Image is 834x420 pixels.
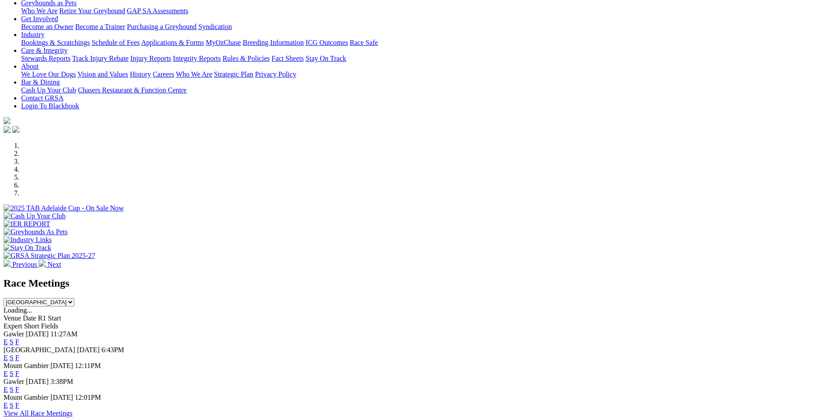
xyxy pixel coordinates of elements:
[26,330,49,338] span: [DATE]
[173,55,221,62] a: Integrity Reports
[243,39,304,46] a: Breeding Information
[75,394,101,401] span: 12:01PM
[130,55,171,62] a: Injury Reports
[4,322,22,330] span: Expert
[21,39,90,46] a: Bookings & Scratchings
[10,370,14,377] a: S
[24,322,40,330] span: Short
[21,7,58,15] a: Who We Are
[272,55,304,62] a: Fact Sheets
[10,354,14,361] a: S
[38,314,61,322] span: R1 Start
[4,236,52,244] img: Industry Links
[127,23,197,30] a: Purchasing a Greyhound
[51,362,73,369] span: [DATE]
[21,55,70,62] a: Stewards Reports
[59,7,125,15] a: Retire Your Greyhound
[10,386,14,393] a: S
[15,386,19,393] a: F
[198,23,232,30] a: Syndication
[4,117,11,124] img: logo-grsa-white.png
[21,15,58,22] a: Get Involved
[4,402,8,409] a: E
[72,55,128,62] a: Track Injury Rebate
[306,55,346,62] a: Stay On Track
[21,63,39,70] a: About
[15,402,19,409] a: F
[4,306,32,314] span: Loading...
[10,338,14,346] a: S
[21,47,68,54] a: Care & Integrity
[21,86,76,94] a: Cash Up Your Club
[21,70,76,78] a: We Love Our Dogs
[4,204,124,212] img: 2025 TAB Adelaide Cup - On Sale Now
[21,7,830,15] div: Greyhounds as Pets
[21,23,73,30] a: Become an Owner
[77,346,100,354] span: [DATE]
[141,39,204,46] a: Applications & Forms
[306,39,348,46] a: ICG Outcomes
[4,346,75,354] span: [GEOGRAPHIC_DATA]
[21,23,830,31] div: Get Involved
[4,212,66,220] img: Cash Up Your Club
[75,362,101,369] span: 12:11PM
[4,252,95,260] img: GRSA Strategic Plan 2025-27
[51,378,73,385] span: 3:38PM
[4,228,68,236] img: Greyhounds As Pets
[222,55,270,62] a: Rules & Policies
[4,338,8,346] a: E
[4,220,50,228] img: IER REPORT
[21,55,830,63] div: Care & Integrity
[75,23,125,30] a: Become a Trainer
[4,277,830,289] h2: Race Meetings
[4,314,21,322] span: Venue
[214,70,253,78] a: Strategic Plan
[4,370,8,377] a: E
[350,39,378,46] a: Race Safe
[21,102,79,110] a: Login To Blackbook
[4,362,49,369] span: Mount Gambier
[51,330,78,338] span: 11:27AM
[21,86,830,94] div: Bar & Dining
[51,394,73,401] span: [DATE]
[47,261,61,268] span: Next
[4,409,73,417] a: View All Race Meetings
[206,39,241,46] a: MyOzChase
[4,126,11,133] img: facebook.svg
[4,354,8,361] a: E
[21,39,830,47] div: Industry
[39,260,46,267] img: chevron-right-pager-white.svg
[4,394,49,401] span: Mount Gambier
[21,31,44,38] a: Industry
[4,261,39,268] a: Previous
[21,94,63,102] a: Contact GRSA
[77,70,128,78] a: Vision and Values
[4,244,51,252] img: Stay On Track
[15,354,19,361] a: F
[21,70,830,78] div: About
[127,7,189,15] a: GAP SA Assessments
[4,330,24,338] span: Gawler
[39,261,61,268] a: Next
[21,78,60,86] a: Bar & Dining
[10,402,14,409] a: S
[91,39,139,46] a: Schedule of Fees
[78,86,186,94] a: Chasers Restaurant & Function Centre
[4,260,11,267] img: chevron-left-pager-white.svg
[4,386,8,393] a: E
[26,378,49,385] span: [DATE]
[41,322,58,330] span: Fields
[23,314,36,322] span: Date
[15,338,19,346] a: F
[255,70,296,78] a: Privacy Policy
[176,70,212,78] a: Who We Are
[12,261,37,268] span: Previous
[130,70,151,78] a: History
[15,370,19,377] a: F
[153,70,174,78] a: Careers
[102,346,124,354] span: 6:43PM
[12,126,19,133] img: twitter.svg
[4,378,24,385] span: Gawler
